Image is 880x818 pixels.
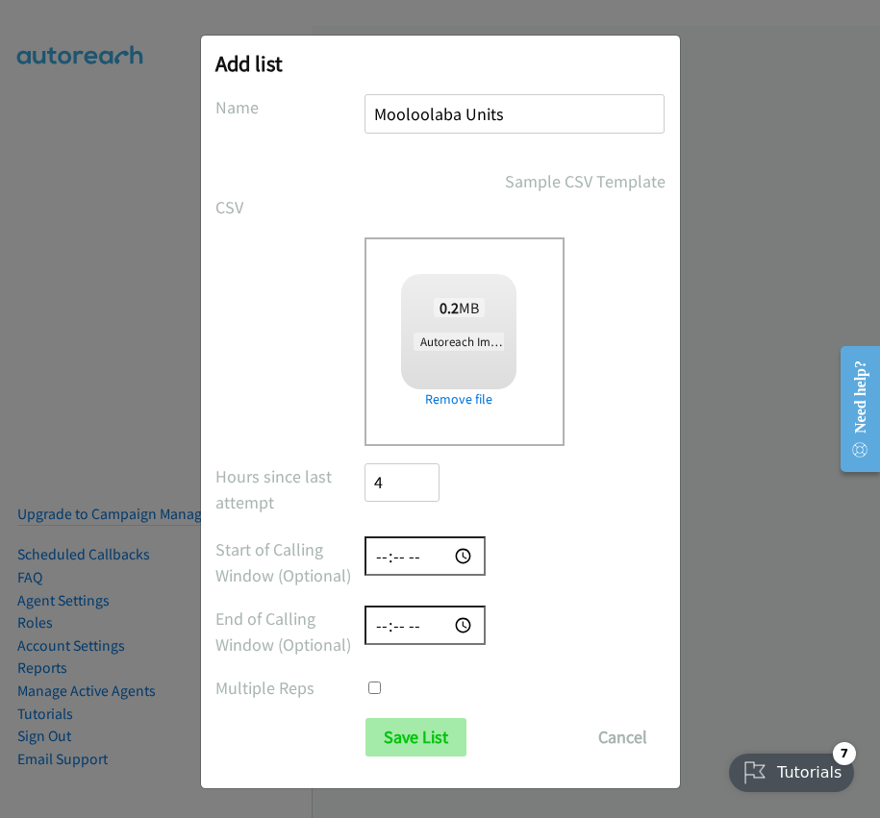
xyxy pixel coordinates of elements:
a: Sample CSV Template [505,168,666,194]
label: CSV [215,194,365,220]
label: Hours since last attempt [215,463,365,515]
label: End of Calling Window (Optional) [215,606,365,657]
span: MB [434,298,486,317]
button: Cancel [580,718,666,756]
iframe: Checklist [717,734,866,804]
h2: Add list [215,50,666,77]
label: Start of Calling Window (Optional) [215,536,365,588]
label: Name [215,94,365,120]
label: Multiple Reps [215,675,365,701]
span: Autoreach Import Mooloolaba Units.csv [414,333,630,351]
a: Remove file [401,389,516,409]
strong: 0.2 [440,298,459,317]
iframe: Resource Center [824,333,880,485]
input: Save List [365,718,466,756]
